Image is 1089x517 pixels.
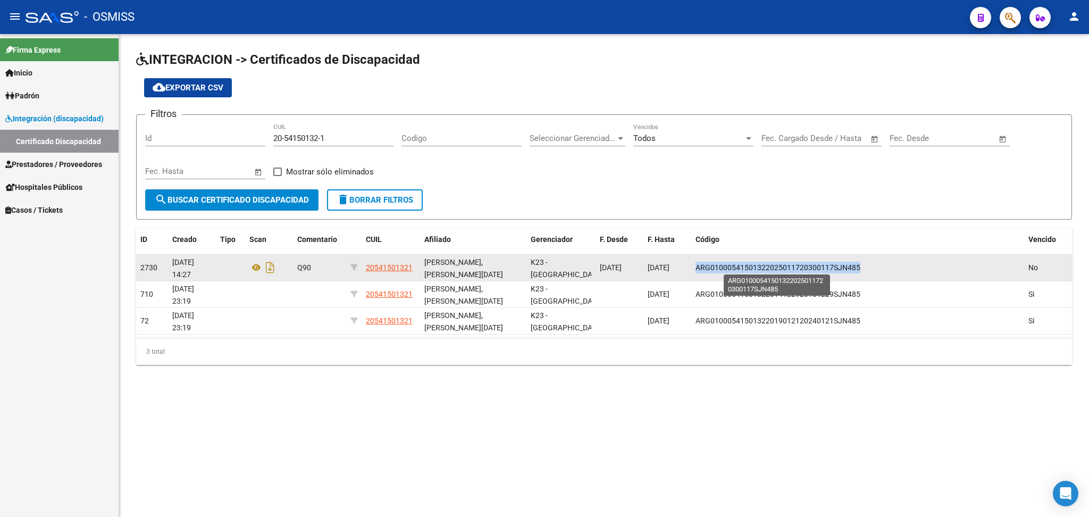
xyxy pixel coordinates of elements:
[136,228,168,251] datatable-header-cell: ID
[531,311,602,332] span: K23 - [GEOGRAPHIC_DATA]
[420,228,526,251] datatable-header-cell: Afiliado
[424,258,503,279] span: [PERSON_NAME], [PERSON_NAME][DATE]
[297,235,337,244] span: Comentario
[696,235,719,244] span: Código
[696,290,860,298] span: ARG01000541501322014122920181229SJN485
[216,228,245,251] datatable-header-cell: Tipo
[136,52,420,67] span: INTEGRACION -> Certificados de Discapacidad
[168,228,216,251] datatable-header-cell: Creado
[155,193,167,206] mat-icon: search
[145,166,188,176] input: Fecha inicio
[297,263,311,272] span: Q90
[172,235,197,244] span: Creado
[253,166,265,178] button: Open calendar
[633,134,656,143] span: Todos
[5,113,104,124] span: Integración (discapacidad)
[153,81,165,94] mat-icon: cloud_download
[890,134,933,143] input: Fecha inicio
[596,228,643,251] datatable-header-cell: F. Desde
[424,235,451,244] span: Afiliado
[997,133,1009,145] button: Open calendar
[696,316,860,325] span: ARG01000541501322019012120240121SJN485
[5,204,63,216] span: Casos / Tickets
[245,228,293,251] datatable-header-cell: Scan
[531,258,602,279] span: K23 - [GEOGRAPHIC_DATA]
[293,228,346,251] datatable-header-cell: Comentario
[172,311,194,332] span: [DATE] 23:19
[424,285,503,305] span: [PERSON_NAME], [PERSON_NAME][DATE]
[648,316,669,325] span: [DATE]
[140,235,147,244] span: ID
[648,263,669,272] span: [DATE]
[942,134,994,143] input: Fecha fin
[362,228,420,251] datatable-header-cell: CUIL
[172,258,194,279] span: [DATE] 14:27
[424,311,503,332] span: [PERSON_NAME], [PERSON_NAME][DATE]
[337,195,413,205] span: Borrar Filtros
[145,106,182,121] h3: Filtros
[600,235,628,244] span: F. Desde
[286,165,374,178] span: Mostrar sólo eliminados
[761,134,805,143] input: Fecha inicio
[172,285,194,305] span: [DATE] 23:19
[1028,235,1056,244] span: Vencido
[140,316,149,325] span: 72
[144,78,232,97] button: Exportar CSV
[1028,290,1034,298] span: Si
[5,90,39,102] span: Padrón
[1053,481,1078,506] div: Open Intercom Messenger
[153,83,223,93] span: Exportar CSV
[140,263,157,272] span: 2730
[1028,316,1034,325] span: Si
[366,316,413,325] span: 20541501321
[263,259,277,276] i: Descargar documento
[696,263,860,272] span: ARG01000541501322025011720300117SJN485
[5,181,82,193] span: Hospitales Públicos
[648,290,669,298] span: [DATE]
[1068,10,1080,23] mat-icon: person
[327,189,423,211] button: Borrar Filtros
[1028,263,1038,272] span: No
[366,235,382,244] span: CUIL
[526,228,596,251] datatable-header-cell: Gerenciador
[249,235,266,244] span: Scan
[869,133,881,145] button: Open calendar
[9,10,21,23] mat-icon: menu
[600,263,622,272] span: [DATE]
[5,67,32,79] span: Inicio
[648,235,675,244] span: F. Hasta
[1024,228,1072,251] datatable-header-cell: Vencido
[84,5,135,29] span: - OSMISS
[643,228,691,251] datatable-header-cell: F. Hasta
[531,235,573,244] span: Gerenciador
[220,235,236,244] span: Tipo
[530,134,616,143] span: Seleccionar Gerenciador
[337,193,349,206] mat-icon: delete
[366,263,413,272] span: 20541501321
[140,290,153,298] span: 710
[814,134,866,143] input: Fecha fin
[198,166,249,176] input: Fecha fin
[5,44,61,56] span: Firma Express
[136,338,1072,365] div: 3 total
[531,285,602,305] span: K23 - [GEOGRAPHIC_DATA]
[155,195,309,205] span: Buscar Certificado Discapacidad
[145,189,319,211] button: Buscar Certificado Discapacidad
[366,290,413,298] span: 20541501321
[5,159,102,170] span: Prestadores / Proveedores
[691,228,1024,251] datatable-header-cell: Código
